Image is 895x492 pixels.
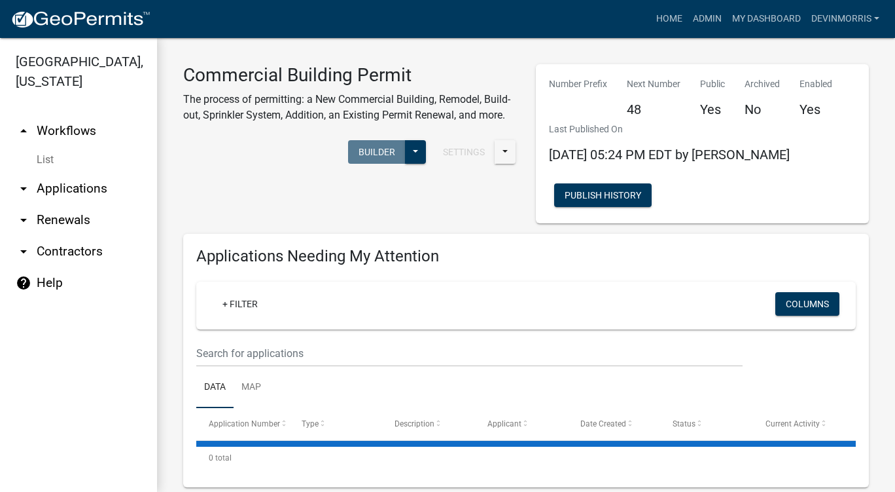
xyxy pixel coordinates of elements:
span: Description [395,419,434,428]
p: Last Published On [549,123,790,136]
h3: Commercial Building Permit [183,64,516,86]
datatable-header-cell: Applicant [475,408,568,440]
p: The process of permitting: a New Commercial Building, Remodel, Build-out, Sprinkler System, Addit... [183,92,516,123]
h4: Applications Needing My Attention [196,247,856,266]
a: My Dashboard [727,7,806,31]
datatable-header-cell: Status [660,408,753,440]
datatable-header-cell: Description [382,408,475,440]
span: Current Activity [765,419,820,428]
p: Public [700,77,725,91]
datatable-header-cell: Date Created [567,408,660,440]
button: Columns [775,292,839,316]
span: Status [673,419,695,428]
span: Applicant [487,419,521,428]
p: Archived [745,77,780,91]
button: Builder [348,140,406,164]
i: arrow_drop_down [16,244,31,259]
datatable-header-cell: Type [289,408,382,440]
i: help [16,275,31,291]
datatable-header-cell: Current Activity [753,408,846,440]
h5: Yes [799,102,832,117]
span: Application Number [209,419,280,428]
span: Date Created [580,419,626,428]
h5: No [745,102,780,117]
i: arrow_drop_down [16,181,31,197]
a: Admin [688,7,727,31]
p: Enabled [799,77,832,91]
a: + Filter [212,292,268,316]
a: Map [234,367,269,409]
button: Publish History [554,183,652,207]
datatable-header-cell: Application Number [196,408,289,440]
div: 0 total [196,442,856,474]
span: [DATE] 05:24 PM EDT by [PERSON_NAME] [549,147,790,162]
span: Type [302,419,319,428]
p: Next Number [627,77,680,91]
i: arrow_drop_up [16,123,31,139]
a: Data [196,367,234,409]
wm-modal-confirm: Workflow Publish History [554,191,652,202]
button: Settings [432,140,495,164]
a: Devinmorris [806,7,885,31]
h5: Yes [700,102,725,117]
i: arrow_drop_down [16,212,31,228]
a: Home [651,7,688,31]
h5: 48 [627,102,680,117]
input: Search for applications [196,340,743,367]
p: Number Prefix [549,77,607,91]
